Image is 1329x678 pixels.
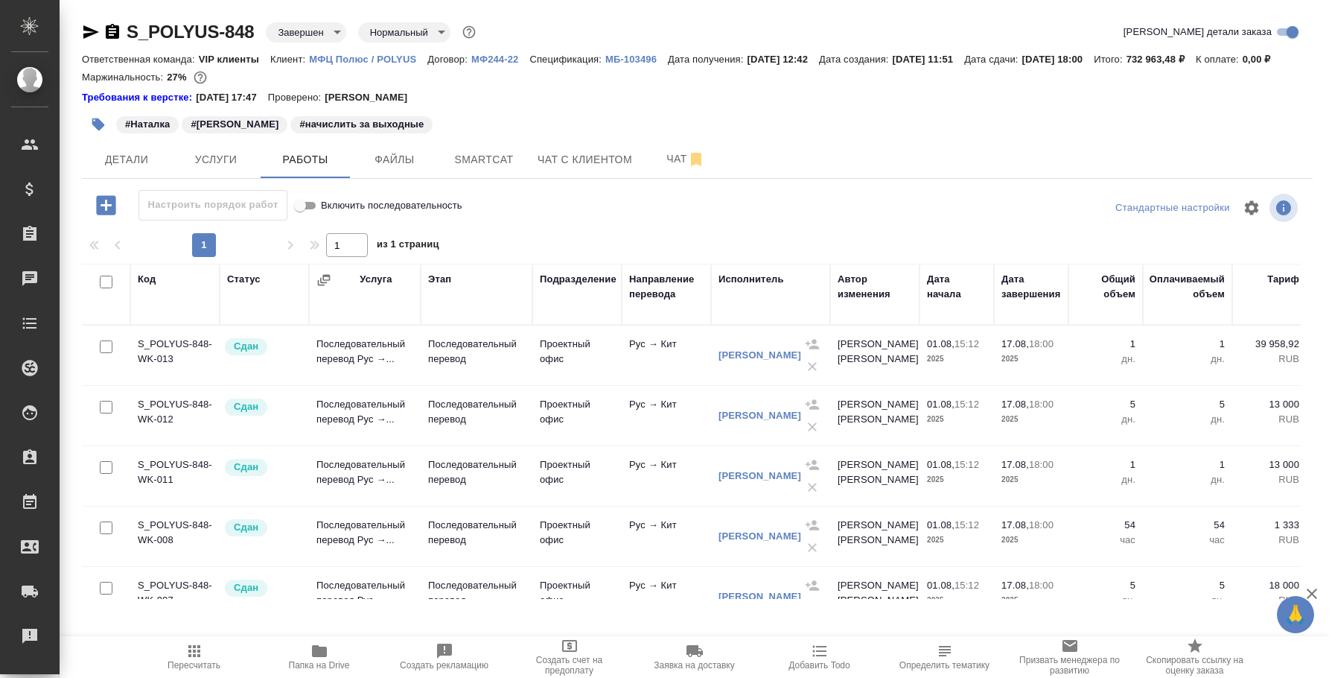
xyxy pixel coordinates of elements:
p: 54 [1150,518,1225,533]
div: Код [138,272,156,287]
p: [DATE] 11:51 [893,54,965,65]
p: 39 958,92 [1240,337,1299,352]
div: Услуга [360,272,392,287]
a: [PERSON_NAME] [718,410,801,421]
p: [DATE] 18:00 [1022,54,1094,65]
p: дн. [1150,352,1225,367]
button: Доп статусы указывают на важность/срочность заказа [459,22,479,42]
p: [PERSON_NAME] [325,90,418,105]
a: Требования к верстке: [82,90,196,105]
p: 2025 [1001,593,1061,608]
button: Добавить тэг [82,108,115,141]
p: 2025 [927,352,987,367]
span: Включить последовательность [321,198,462,213]
a: [PERSON_NAME] [718,591,801,602]
span: Настроить таблицу [1234,190,1269,226]
p: 15:12 [954,338,979,349]
p: 1 [1076,337,1135,352]
p: 01.08, [927,399,954,410]
td: Последовательный перевод Рус →... [309,390,421,442]
p: 18:00 [1029,399,1054,410]
p: 2025 [1001,352,1061,367]
td: [PERSON_NAME] [PERSON_NAME] [830,510,920,563]
div: Автор изменения [838,272,912,302]
p: час [1076,533,1135,548]
p: Сдан [234,339,258,354]
p: 18:00 [1029,459,1054,470]
a: [PERSON_NAME] [718,530,801,542]
div: Завершен [358,22,450,42]
a: МФ244-22 [471,52,530,65]
p: 5 [1076,397,1135,412]
p: 1 333 [1240,518,1299,533]
p: Последовательный перевод [428,337,525,367]
td: S_POLYUS-848-WK-007 [130,571,220,623]
button: Нормальный [366,26,433,39]
p: дн. [1150,412,1225,427]
td: Последовательный перевод Рус →... [309,329,421,381]
td: Проектный офис [532,329,622,381]
p: 732 963,48 ₽ [1126,54,1196,65]
span: [PERSON_NAME] детали заказа [1124,25,1272,39]
div: Статус [227,272,261,287]
p: 15:12 [954,459,979,470]
p: [DATE] 17:47 [196,90,268,105]
a: [PERSON_NAME] [718,349,801,361]
button: Завершен [273,26,328,39]
span: Чат с клиентом [538,151,632,169]
span: Посмотреть информацию [1269,194,1301,222]
div: Менеджер проверил работу исполнителя, передает ее на следующий этап [223,518,302,538]
div: Тариф [1267,272,1299,287]
p: 2025 [927,412,987,427]
p: 15:12 [954,519,979,530]
a: МФЦ Полюс / POLYUS [309,52,427,65]
p: #начислить за выходные [299,117,424,132]
p: 54 [1076,518,1135,533]
p: 13 000 [1240,457,1299,472]
p: Дата сдачи: [964,54,1022,65]
td: [PERSON_NAME] [PERSON_NAME] [830,390,920,442]
p: 2025 [927,593,987,608]
td: Последовательный перевод Рус →... [309,450,421,502]
p: Дата создания: [819,54,892,65]
p: 5 [1150,397,1225,412]
span: Детали [91,151,162,169]
p: RUB [1240,352,1299,367]
button: 444943.82 RUB; [191,68,210,87]
p: Маржинальность: [82,72,167,83]
p: 01.08, [927,338,954,349]
span: 🙏 [1283,599,1308,630]
p: Сдан [234,460,258,475]
td: [PERSON_NAME] [PERSON_NAME] [830,329,920,381]
span: Smartcat [448,151,520,169]
p: 5 [1150,578,1225,593]
td: Проектный офис [532,450,622,502]
p: Последовательный перевод [428,578,525,608]
p: Дата получения: [668,54,747,65]
p: Спецификация: [529,54,605,65]
p: #Наталка [125,117,170,132]
p: 1 [1076,457,1135,472]
button: 🙏 [1277,596,1314,633]
button: Сгруппировать [316,273,331,288]
p: Проверено: [268,90,325,105]
p: дн. [1150,593,1225,608]
a: S_POLYUS-848 [127,22,254,42]
div: Нажми, чтобы открыть папку с инструкцией [82,90,196,105]
p: 13 000 [1240,397,1299,412]
div: Завершен [266,22,345,42]
svg: Отписаться [687,151,705,168]
td: S_POLYUS-848-WK-011 [130,450,220,502]
p: дн. [1150,472,1225,487]
td: [PERSON_NAME] [PERSON_NAME] [830,450,920,502]
p: 2025 [1001,412,1061,427]
p: 17.08, [1001,459,1029,470]
p: RUB [1240,472,1299,487]
p: 18:00 [1029,580,1054,591]
p: Ответственная команда: [82,54,199,65]
p: 2025 [927,533,987,548]
td: Проектный офис [532,510,622,563]
div: Подразделение [540,272,616,287]
button: Добавить работу [86,190,127,221]
button: Скопировать ссылку для ЯМессенджера [82,23,100,41]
